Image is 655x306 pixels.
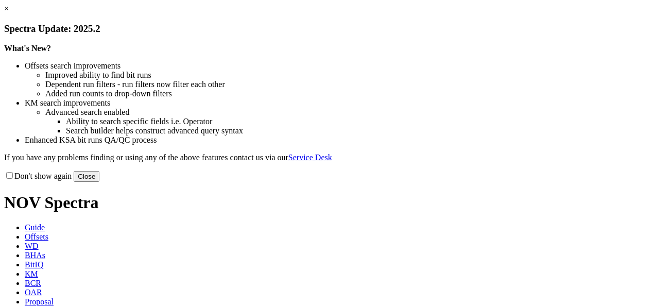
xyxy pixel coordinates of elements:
span: BHAs [25,251,45,260]
button: Close [74,171,99,182]
li: Ability to search specific fields i.e. Operator [66,117,651,126]
li: Added run counts to drop-down filters [45,89,651,98]
a: Service Desk [288,153,332,162]
span: Guide [25,223,45,232]
li: Offsets search improvements [25,61,651,71]
li: Advanced search enabled [45,108,651,117]
p: If you have any problems finding or using any of the above features contact us via our [4,153,651,162]
span: BitIQ [25,260,43,269]
li: Dependent run filters - run filters now filter each other [45,80,651,89]
span: OAR [25,288,42,297]
h3: Spectra Update: 2025.2 [4,23,651,35]
span: WD [25,242,39,250]
li: KM search improvements [25,98,651,108]
span: KM [25,269,38,278]
label: Don't show again [4,172,72,180]
h1: NOV Spectra [4,193,651,212]
li: Improved ability to find bit runs [45,71,651,80]
strong: What's New? [4,44,51,53]
li: Enhanced KSA bit runs QA/QC process [25,135,651,145]
a: × [4,4,9,13]
input: Don't show again [6,172,13,179]
li: Search builder helps construct advanced query syntax [66,126,651,135]
span: Offsets [25,232,48,241]
span: Proposal [25,297,54,306]
span: BCR [25,279,41,287]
